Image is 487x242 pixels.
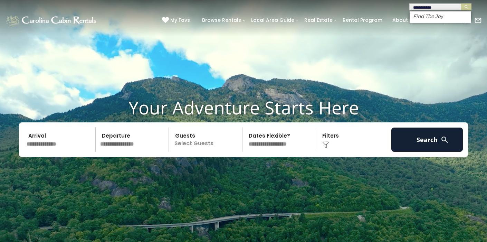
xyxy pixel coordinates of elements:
[162,17,192,24] a: My Favs
[248,15,298,26] a: Local Area Guide
[5,13,98,27] img: White-1-1-2.png
[391,128,463,152] button: Search
[474,17,482,24] img: mail-regular-white.png
[322,141,329,148] img: filter--v1.png
[440,136,449,144] img: search-regular-white.png
[389,15,411,26] a: About
[171,128,242,152] p: Select Guests
[170,17,190,24] span: My Favs
[410,13,471,19] li: y
[339,15,386,26] a: Rental Program
[413,13,441,19] em: Find The Jo
[5,97,482,118] h1: Your Adventure Starts Here
[301,15,336,26] a: Real Estate
[199,15,245,26] a: Browse Rentals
